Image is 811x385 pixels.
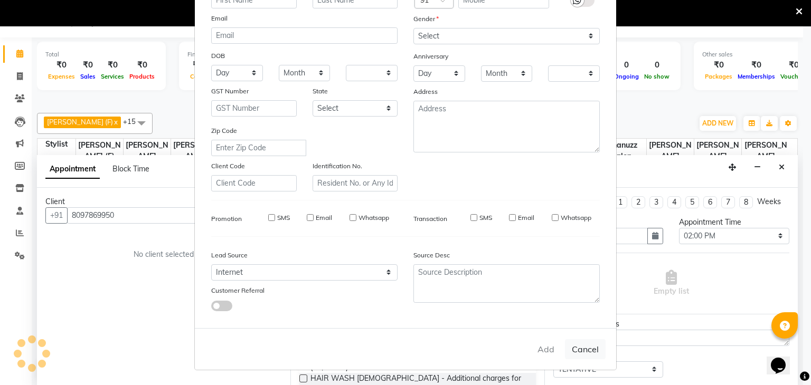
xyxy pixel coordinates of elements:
input: GST Number [211,100,297,117]
label: SMS [277,213,290,223]
label: Promotion [211,214,242,224]
input: Client Code [211,175,297,191]
input: Resident No. or Any Id [313,175,398,191]
label: Email [211,14,228,23]
label: Customer Referral [211,286,265,295]
label: Gender [413,14,439,24]
label: GST Number [211,86,249,96]
label: Client Code [211,161,245,171]
label: Email [518,213,534,223]
label: Address [413,87,438,97]
label: Whatsapp [359,213,389,223]
label: Lead Source [211,251,248,260]
label: Anniversary [413,52,448,61]
input: Email [211,27,398,44]
label: Email [316,213,332,223]
input: Enter Zip Code [211,140,306,156]
label: DOB [211,51,225,61]
label: Source Desc [413,251,450,260]
label: Whatsapp [561,213,591,223]
label: State [313,86,328,96]
label: Identification No. [313,161,362,171]
label: SMS [479,213,492,223]
label: Zip Code [211,126,237,136]
label: Transaction [413,214,447,224]
button: Cancel [565,339,606,359]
